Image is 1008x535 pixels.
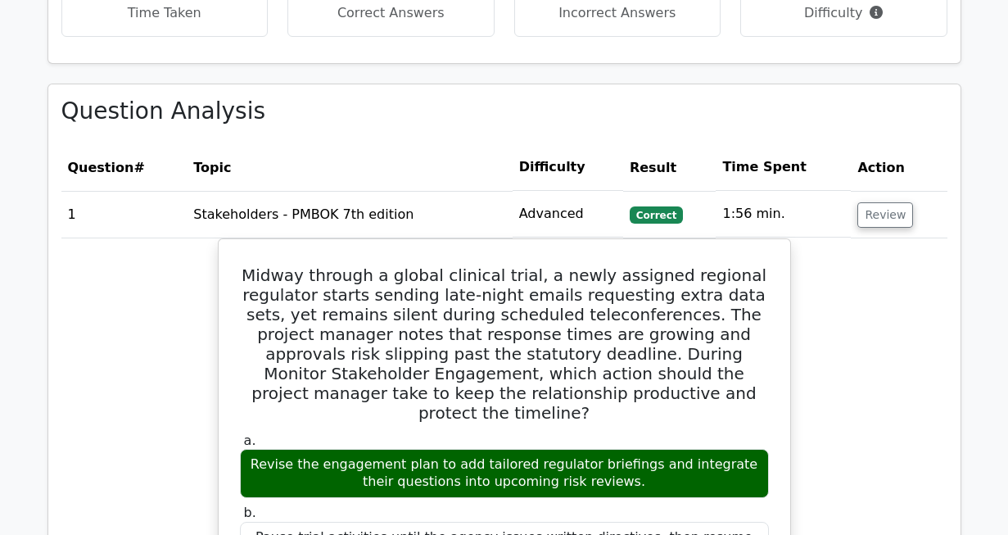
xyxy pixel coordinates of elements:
span: b. [244,505,256,520]
th: Difficulty [513,144,623,191]
p: Incorrect Answers [528,3,707,23]
th: # [61,144,188,191]
button: Review [857,202,913,228]
th: Action [851,144,947,191]
th: Topic [187,144,512,191]
td: 1 [61,191,188,238]
td: 1:56 min. [716,191,851,238]
p: Difficulty [754,3,933,23]
p: Time Taken [75,3,255,23]
span: a. [244,433,256,448]
td: Advanced [513,191,623,238]
p: Correct Answers [301,3,481,23]
span: Correct [630,206,683,223]
h3: Question Analysis [61,97,947,125]
div: Revise the engagement plan to add tailored regulator briefings and integrate their questions into... [240,449,769,498]
th: Result [623,144,716,191]
span: Question [68,160,134,175]
th: Time Spent [716,144,851,191]
td: Stakeholders - PMBOK 7th edition [187,191,512,238]
h5: Midway through a global clinical trial, a newly assigned regional regulator starts sending late-n... [238,265,771,423]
